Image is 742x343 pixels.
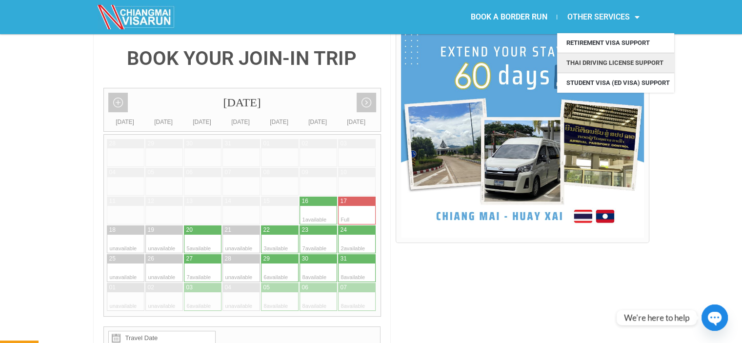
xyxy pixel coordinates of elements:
div: 29 [148,140,154,148]
div: 24 [341,226,347,234]
div: [DATE] [144,117,183,127]
div: 28 [109,140,116,148]
div: 01 [109,283,116,292]
nav: Menu [371,6,649,28]
div: 22 [263,226,270,234]
div: 15 [263,197,270,205]
a: BOOK A BORDER RUN [461,6,557,28]
div: 16 [302,197,308,205]
div: 10 [341,168,347,177]
div: 21 [225,226,231,234]
div: 30 [186,140,193,148]
div: 17 [341,197,347,205]
div: 12 [148,197,154,205]
div: 06 [302,283,308,292]
div: 23 [302,226,308,234]
div: 28 [225,255,231,263]
div: 31 [225,140,231,148]
div: 20 [186,226,193,234]
div: 11 [109,197,116,205]
a: Retirement Visa Support [557,33,674,53]
div: 09 [302,168,308,177]
div: 04 [225,283,231,292]
div: 29 [263,255,270,263]
div: 01 [263,140,270,148]
div: 03 [186,283,193,292]
div: [DATE] [221,117,260,127]
div: 07 [225,168,231,177]
div: [DATE] [337,117,376,127]
div: 26 [148,255,154,263]
div: 13 [186,197,193,205]
div: [DATE] [260,117,299,127]
div: 04 [109,168,116,177]
ul: OTHER SERVICES [557,33,674,93]
div: 03 [341,140,347,148]
div: [DATE] [104,88,381,117]
div: 02 [148,283,154,292]
div: 05 [263,283,270,292]
a: OTHER SERVICES [557,6,649,28]
a: Student Visa (ED Visa) Support [557,73,674,93]
div: 06 [186,168,193,177]
a: Thai Driving License Support [557,53,674,73]
div: [DATE] [106,117,144,127]
div: 14 [225,197,231,205]
div: 19 [148,226,154,234]
div: 08 [263,168,270,177]
div: 02 [302,140,308,148]
div: 31 [341,255,347,263]
div: 30 [302,255,308,263]
div: [DATE] [183,117,221,127]
div: 27 [186,255,193,263]
div: 18 [109,226,116,234]
div: 05 [148,168,154,177]
div: 07 [341,283,347,292]
div: 25 [109,255,116,263]
h4: BOOK YOUR JOIN-IN TRIP [103,49,381,68]
div: [DATE] [299,117,337,127]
